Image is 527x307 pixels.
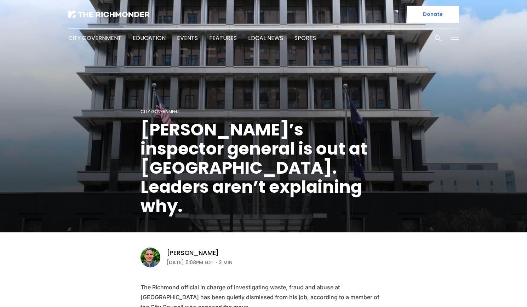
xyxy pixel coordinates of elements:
[177,34,198,42] a: Events
[294,34,316,42] a: Sports
[248,34,283,42] a: Local News
[467,272,527,307] iframe: portal-trigger
[141,109,179,115] a: City Government
[209,34,237,42] a: Features
[141,120,387,216] h1: [PERSON_NAME]’s inspector general is out at [GEOGRAPHIC_DATA]. Leaders aren’t explaining why.
[141,248,160,267] img: Graham Moomaw
[167,258,214,267] time: [DATE] 5:08PM EDT
[133,34,166,42] a: Education
[167,249,219,257] a: [PERSON_NAME]
[433,33,443,44] button: Search this site
[68,11,150,18] img: The Richmonder
[407,6,459,23] a: Donate
[68,34,121,42] a: City Government
[219,258,233,267] span: 2 min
